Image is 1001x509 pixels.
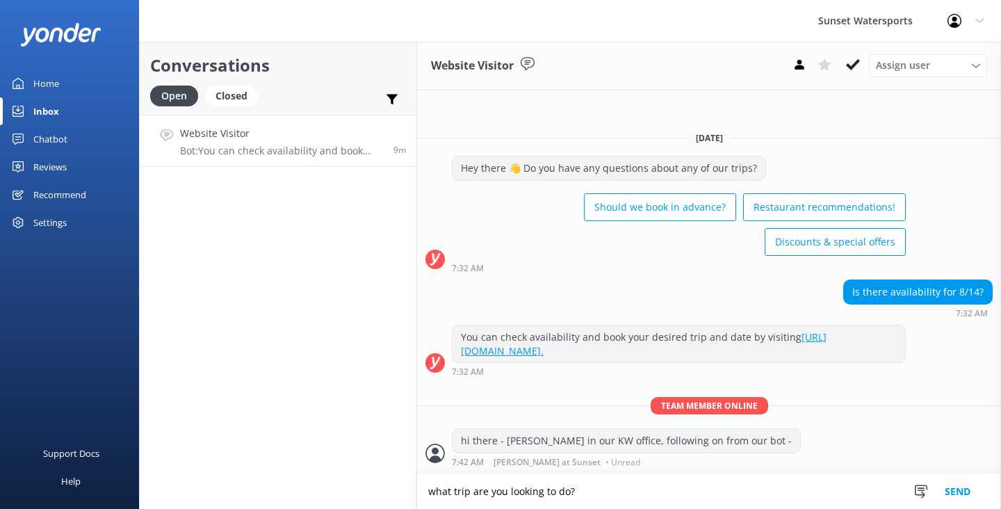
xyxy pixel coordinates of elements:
[584,193,736,221] button: Should we book in advance?
[150,86,198,106] div: Open
[494,458,601,467] span: [PERSON_NAME] at Sunset
[33,209,67,236] div: Settings
[180,145,383,157] p: Bot: You can check availability and book your desired trip and date by visiting [URL][DOMAIN_NAME].
[205,86,258,106] div: Closed
[453,156,765,180] div: Hey there 👋 Do you have any questions about any of our trips?
[765,228,906,256] button: Discounts & special offers
[452,457,801,467] div: 07:42pm 13-Aug-2025 (UTC -05:00) America/Cancun
[180,126,383,141] h4: Website Visitor
[33,181,86,209] div: Recommend
[33,70,59,97] div: Home
[956,309,988,318] strong: 7:32 AM
[687,132,731,144] span: [DATE]
[205,88,265,103] a: Closed
[605,458,640,467] span: • Unread
[452,368,484,376] strong: 7:32 AM
[33,97,59,125] div: Inbox
[150,52,406,79] h2: Conversations
[452,264,484,273] strong: 7:32 AM
[461,330,827,357] a: [URL][DOMAIN_NAME].
[150,88,205,103] a: Open
[393,144,406,156] span: 07:32pm 13-Aug-2025 (UTC -05:00) America/Cancun
[431,57,514,75] h3: Website Visitor
[33,153,67,181] div: Reviews
[453,325,905,362] div: You can check availability and book your desired trip and date by visiting
[844,280,992,304] div: Is there availability for 8/14?
[140,115,416,167] a: Website VisitorBot:You can check availability and book your desired trip and date by visiting [UR...
[743,193,906,221] button: Restaurant recommendations!
[452,263,906,273] div: 07:32pm 13-Aug-2025 (UTC -05:00) America/Cancun
[869,54,987,76] div: Assign User
[43,439,99,467] div: Support Docs
[61,467,81,495] div: Help
[453,429,800,453] div: hi there - [PERSON_NAME] in our KW office, following on from our bot -
[876,58,930,73] span: Assign user
[33,125,67,153] div: Chatbot
[452,458,484,467] strong: 7:42 AM
[931,474,984,509] button: Send
[843,308,993,318] div: 07:32pm 13-Aug-2025 (UTC -05:00) America/Cancun
[651,397,768,414] span: Team member online
[21,23,101,46] img: yonder-white-logo.png
[417,474,1001,509] textarea: what trip are you looking to do?
[452,366,906,376] div: 07:32pm 13-Aug-2025 (UTC -05:00) America/Cancun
